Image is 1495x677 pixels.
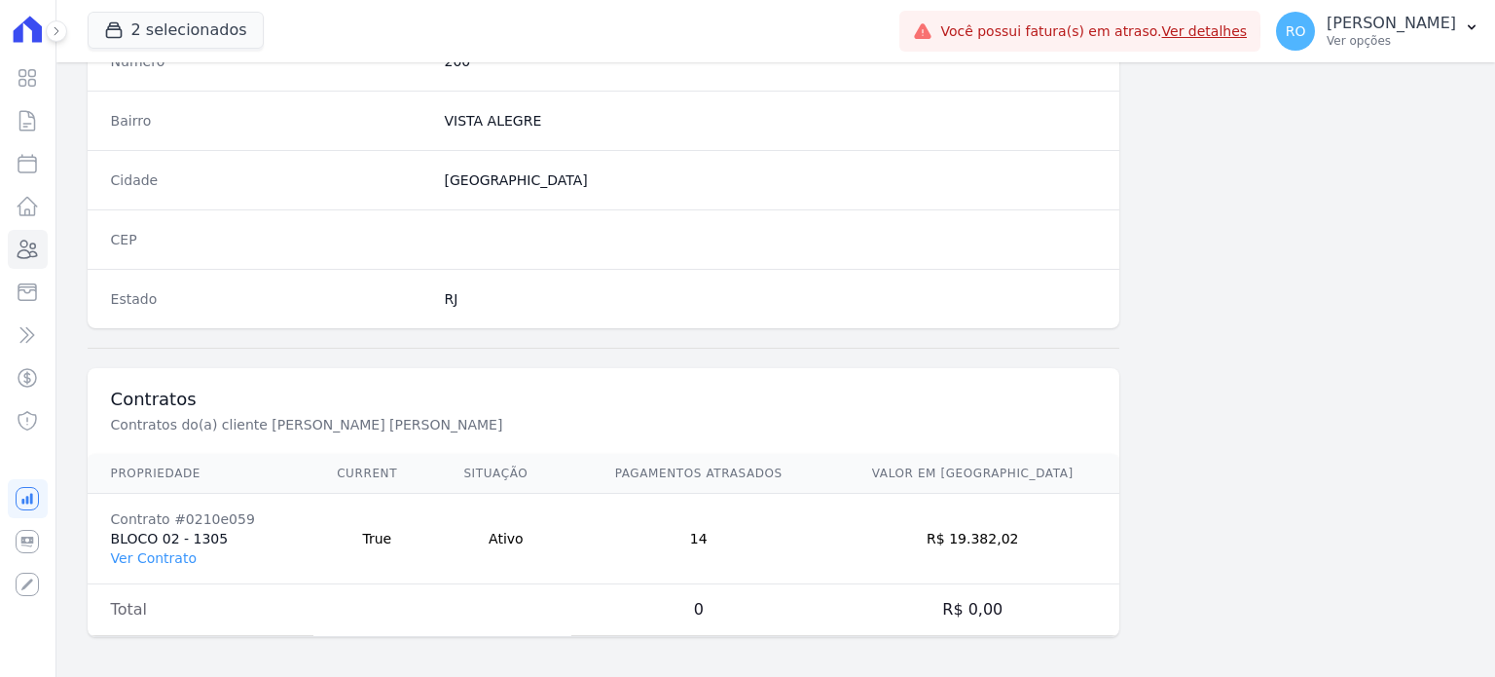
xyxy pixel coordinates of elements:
a: Ver detalhes [1162,23,1248,39]
dd: [GEOGRAPHIC_DATA] [445,170,1097,190]
dt: Bairro [111,111,429,131]
button: RO [PERSON_NAME] Ver opções [1260,4,1495,58]
dt: Cidade [111,170,429,190]
th: Pagamentos Atrasados [571,454,825,494]
dd: RJ [445,289,1097,309]
td: R$ 19.382,02 [825,494,1119,584]
p: [PERSON_NAME] [1327,14,1456,33]
dt: CEP [111,230,429,249]
td: Ativo [440,494,571,584]
th: Current [313,454,440,494]
p: Contratos do(a) cliente [PERSON_NAME] [PERSON_NAME] [111,415,765,434]
th: Propriedade [88,454,314,494]
td: BLOCO 02 - 1305 [88,494,314,584]
a: Ver Contrato [111,550,197,566]
th: Situação [440,454,571,494]
p: Ver opções [1327,33,1456,49]
span: RO [1286,24,1306,38]
div: Contrato #0210e059 [111,509,291,529]
td: True [313,494,440,584]
dt: Estado [111,289,429,309]
th: Valor em [GEOGRAPHIC_DATA] [825,454,1119,494]
td: 0 [571,584,825,636]
td: Total [88,584,314,636]
span: Você possui fatura(s) em atraso. [940,21,1247,42]
h3: Contratos [111,388,1097,411]
button: 2 selecionados [88,12,264,49]
td: 14 [571,494,825,584]
dd: VISTA ALEGRE [445,111,1097,131]
td: R$ 0,00 [825,584,1119,636]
